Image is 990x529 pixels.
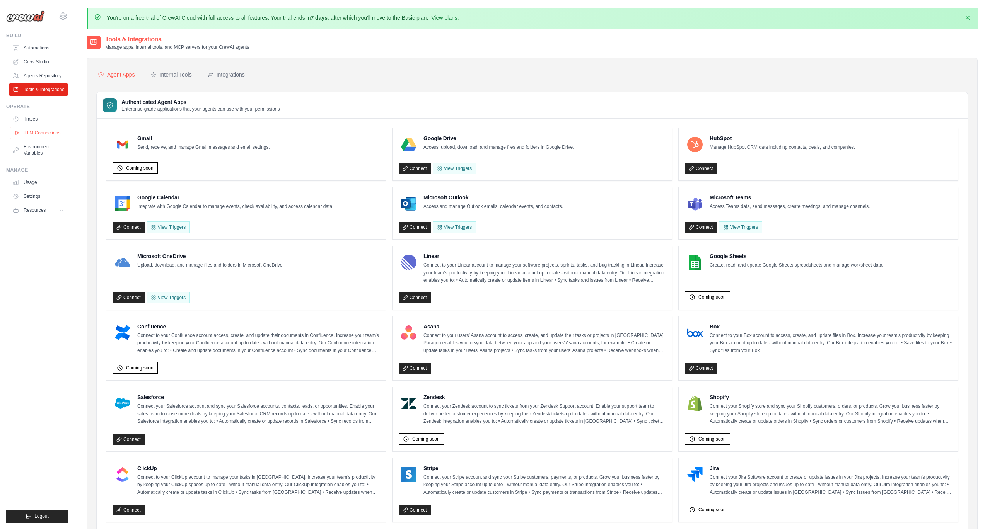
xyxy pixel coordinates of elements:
[685,363,717,374] a: Connect
[433,221,476,233] : View Triggers
[687,396,703,411] img: Shopify Logo
[710,323,952,330] h4: Box
[423,203,563,211] p: Access and manage Outlook emails, calendar events, and contacts.
[710,403,952,425] p: Connect your Shopify store and sync your Shopify customers, orders, or products. Grow your busine...
[9,70,68,82] a: Agents Repository
[399,292,431,303] a: Connect
[137,393,379,401] h4: Salesforce
[137,323,379,330] h4: Confluence
[423,144,574,151] p: Access, upload, download, and manage files and folders in Google Drive.
[423,464,666,472] h4: Stripe
[207,71,245,78] div: Integrations
[685,222,717,233] a: Connect
[698,294,726,300] span: Coming soon
[710,134,855,142] h4: HubSpot
[401,325,416,340] img: Asana Logo
[105,44,249,50] p: Manage apps, internal tools, and MCP servers for your CrewAI agents
[710,393,952,401] h4: Shopify
[113,222,145,233] a: Connect
[399,505,431,515] a: Connect
[9,42,68,54] a: Automations
[311,15,328,21] strong: 7 days
[710,464,952,472] h4: Jira
[423,403,666,425] p: Connect your Zendesk account to sync tickets from your Zendesk Support account. Enable your suppo...
[137,403,379,425] p: Connect your Salesforce account and sync your Salesforce accounts, contacts, leads, or opportunit...
[710,474,952,497] p: Connect your Jira Software account to create or update issues in your Jira projects. Increase you...
[137,464,379,472] h4: ClickUp
[137,134,270,142] h4: Gmail
[9,56,68,68] a: Crew Studio
[423,474,666,497] p: Connect your Stripe account and sync your Stripe customers, payments, or products. Grow your busi...
[107,14,459,22] p: You're on a free trial of CrewAI Cloud with full access to all features. Your trial ends in , aft...
[115,196,130,211] img: Google Calendar Logo
[698,507,726,513] span: Coming soon
[431,15,457,21] a: View plans
[401,396,416,411] img: Zendesk Logo
[137,194,333,201] h4: Google Calendar
[149,68,193,82] button: Internal Tools
[6,32,68,39] div: Build
[401,196,416,211] img: Microsoft Outlook Logo
[121,98,280,106] h3: Authenticated Agent Apps
[9,176,68,189] a: Usage
[137,474,379,497] p: Connect to your ClickUp account to manage your tasks in [GEOGRAPHIC_DATA]. Increase your team’s p...
[137,252,284,260] h4: Microsoft OneDrive
[719,221,762,233] : View Triggers
[96,68,137,82] button: Agent Apps
[423,332,666,355] p: Connect to your users’ Asana account to access, create, and update their tasks or projects in [GE...
[34,513,49,519] span: Logout
[115,396,130,411] img: Salesforce Logo
[423,252,666,260] h4: Linear
[423,194,563,201] h4: Microsoft Outlook
[9,190,68,202] a: Settings
[710,203,870,211] p: Access Teams data, send messages, create meetings, and manage channels.
[9,204,68,216] button: Resources
[24,207,46,213] span: Resources
[710,252,884,260] h4: Google Sheets
[687,325,703,340] img: Box Logo
[137,203,333,211] p: Integrate with Google Calendar to manage events, check availability, and access calendar data.
[698,436,726,442] span: Coming soon
[147,221,190,233] button: View Triggers
[113,292,145,303] a: Connect
[399,163,431,174] a: Connect
[6,10,45,22] img: Logo
[137,144,270,151] p: Send, receive, and manage Gmail messages and email settings.
[137,262,284,269] p: Upload, download, and manage files and folders in Microsoft OneDrive.
[126,165,154,171] span: Coming soon
[687,196,703,211] img: Microsoft Teams Logo
[137,332,379,355] p: Connect to your Confluence account access, create, and update their documents in Confluence. Incr...
[710,194,870,201] h4: Microsoft Teams
[433,163,476,174] : View Triggers
[9,113,68,125] a: Traces
[206,68,246,82] button: Integrations
[423,323,666,330] h4: Asana
[126,365,154,371] span: Coming soon
[412,436,440,442] span: Coming soon
[423,393,666,401] h4: Zendesk
[105,35,249,44] h2: Tools & Integrations
[685,163,717,174] a: Connect
[150,71,192,78] div: Internal Tools
[6,104,68,110] div: Operate
[423,262,666,284] p: Connect to your Linear account to manage your software projects, sprints, tasks, and bug tracking...
[9,83,68,96] a: Tools & Integrations
[113,434,145,445] a: Connect
[98,71,135,78] div: Agent Apps
[399,363,431,374] a: Connect
[710,332,952,355] p: Connect to your Box account to access, create, and update files in Box. Increase your team’s prod...
[115,137,130,152] img: Gmail Logo
[401,137,416,152] img: Google Drive Logo
[423,134,574,142] h4: Google Drive
[710,262,884,269] p: Create, read, and update Google Sheets spreadsheets and manage worksheet data.
[6,167,68,173] div: Manage
[6,510,68,523] button: Logout
[115,467,130,482] img: ClickUp Logo
[687,255,703,270] img: Google Sheets Logo
[401,255,416,270] img: Linear Logo
[687,137,703,152] img: HubSpot Logo
[401,467,416,482] img: Stripe Logo
[113,505,145,515] a: Connect
[687,467,703,482] img: Jira Logo
[9,141,68,159] a: Environment Variables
